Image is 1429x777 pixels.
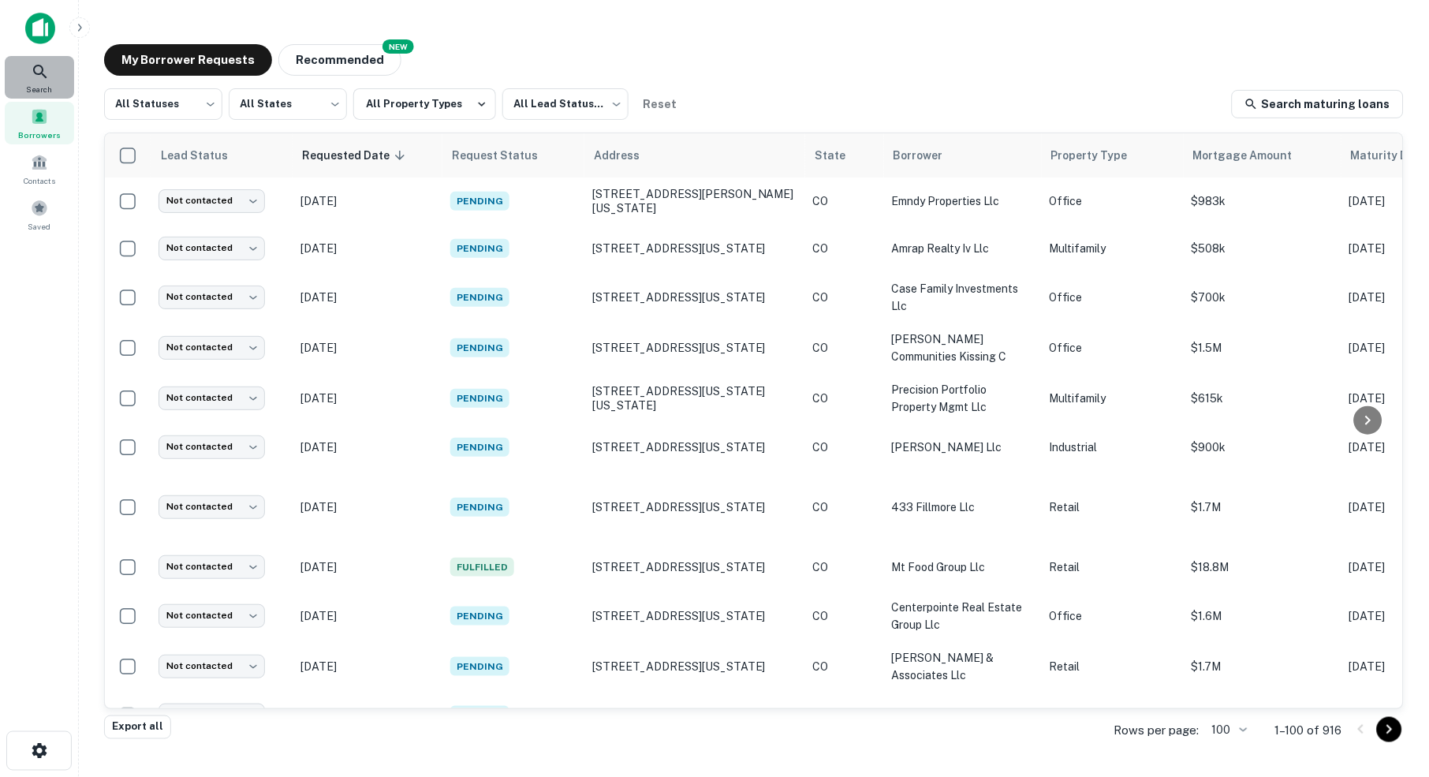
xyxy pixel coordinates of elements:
p: $615k [1192,390,1334,407]
p: mt food group llc [892,558,1034,576]
a: Borrowers [5,102,74,144]
span: Pending [450,498,509,517]
p: [STREET_ADDRESS][US_STATE] [592,659,797,674]
span: Request Status [452,146,558,165]
span: Fulfilled [450,558,514,577]
p: [DATE] [300,439,435,456]
img: capitalize-icon.png [25,13,55,44]
p: CO [813,499,876,516]
span: Pending [450,438,509,457]
div: Not contacted [159,704,265,727]
a: Saved [5,193,74,236]
button: Reset [635,88,685,120]
button: All Property Types [353,88,496,120]
p: [DATE] [300,339,435,357]
p: 1–100 of 916 [1275,721,1342,740]
p: [STREET_ADDRESS][US_STATE] [592,290,797,304]
p: CO [813,707,876,724]
p: 433 fillmore llc [892,499,1034,516]
div: Not contacted [159,387,265,409]
p: [PERSON_NAME] communities kissing c [892,331,1034,365]
span: Pending [450,657,509,676]
button: My Borrower Requests [104,44,272,76]
p: $1.5M [1192,339,1334,357]
span: Pending [450,706,509,725]
th: Borrower [884,133,1042,177]
p: CO [813,390,876,407]
p: CO [813,558,876,576]
p: Retail [1050,658,1176,675]
p: [DATE] [300,192,435,210]
p: [DATE] [300,390,435,407]
p: Multifamily [1050,240,1176,257]
a: Search maturing loans [1232,90,1404,118]
span: Pending [450,338,509,357]
p: [DATE] [300,240,435,257]
div: Not contacted [159,495,265,518]
th: Property Type [1042,133,1184,177]
div: All States [229,84,347,125]
p: $12.5M [1192,707,1334,724]
p: [PERSON_NAME] llc [892,439,1034,456]
p: $983k [1192,192,1334,210]
span: Mortgage Amount [1193,146,1313,165]
p: [DATE] [300,289,435,306]
p: CO [813,289,876,306]
button: Recommended [278,44,401,76]
div: All Lead Statuses [502,84,629,125]
th: Mortgage Amount [1184,133,1341,177]
p: Retail [1050,707,1176,724]
h6: Maturity Date [1351,147,1427,164]
p: [STREET_ADDRESS][US_STATE] [592,500,797,514]
p: $1.7M [1192,499,1334,516]
p: CO [813,240,876,257]
p: [DATE] [300,658,435,675]
p: Retail [1050,558,1176,576]
p: [DATE] [300,607,435,625]
p: centerpointe real estate group llc [892,599,1034,633]
div: Not contacted [159,655,265,678]
span: Pending [450,192,509,211]
span: Pending [450,607,509,626]
span: Pending [450,389,509,408]
p: CO [813,658,876,675]
span: Borrower [894,146,964,165]
th: Lead Status [151,133,293,177]
div: Not contacted [159,555,265,578]
p: [PERSON_NAME] & associates llc [892,649,1034,684]
p: [DATE] [300,707,435,724]
p: Retail [1050,499,1176,516]
th: Request Status [442,133,584,177]
a: Search [5,56,74,99]
span: State [815,146,866,165]
div: Not contacted [159,435,265,458]
button: Export all [104,715,171,739]
span: Address [594,146,660,165]
p: $900k [1192,439,1334,456]
span: Requested Date [302,146,410,165]
p: CO [813,607,876,625]
p: precision portfolio property mgmt llc [892,381,1034,416]
p: $1.6M [1192,607,1334,625]
p: emndy properties llc [892,192,1034,210]
p: Office [1050,607,1176,625]
button: Go to next page [1377,717,1402,742]
p: [STREET_ADDRESS][US_STATE] [592,609,797,623]
span: Pending [450,239,509,258]
span: Saved [28,220,51,233]
div: Not contacted [159,189,265,212]
p: $18.8M [1192,558,1334,576]
p: $700k [1192,289,1334,306]
span: Borrowers [18,129,61,141]
p: [DATE] [300,558,435,576]
div: Not contacted [159,237,265,260]
div: Not contacted [159,286,265,308]
span: Search [27,83,53,95]
div: Contacts [5,148,74,190]
th: State [805,133,884,177]
span: Lead Status [160,146,248,165]
p: Industrial [1050,439,1176,456]
p: $508k [1192,240,1334,257]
